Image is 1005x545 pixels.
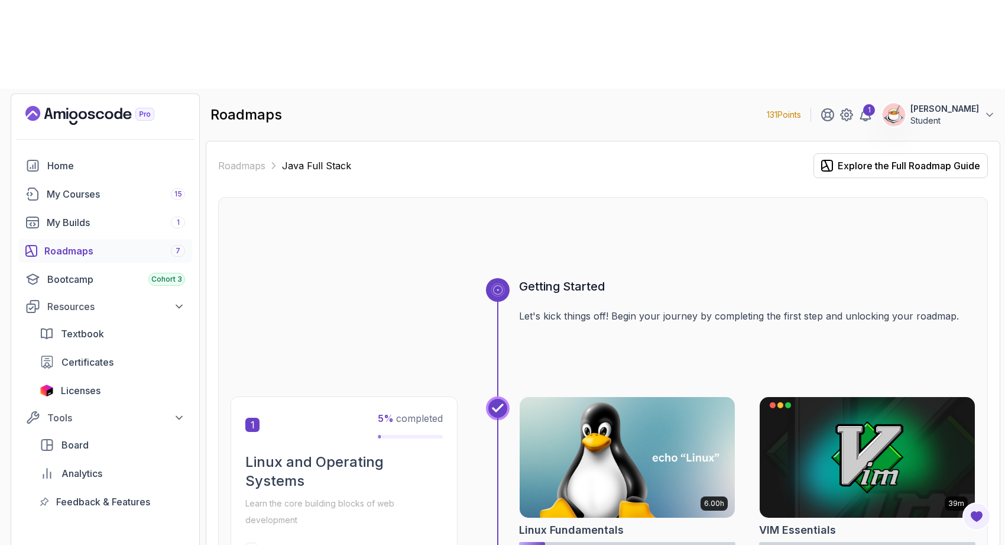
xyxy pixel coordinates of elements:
[378,412,394,424] span: 5 %
[47,299,185,314] div: Resources
[61,327,104,341] span: Textbook
[813,153,988,178] button: Explore the Full Roadmap Guide
[47,411,185,425] div: Tools
[47,215,185,230] div: My Builds
[704,499,724,508] p: 6.00h
[245,418,260,432] span: 1
[18,267,192,291] a: bootcamp
[883,104,905,126] img: user profile image
[863,104,875,116] div: 1
[33,322,192,346] a: textbook
[33,462,192,485] a: analytics
[858,108,873,122] a: 1
[760,397,975,518] img: VIM Essentials card
[47,187,185,201] div: My Courses
[210,105,282,124] h2: roadmaps
[47,272,185,286] div: Bootcamp
[18,239,192,263] a: roadmaps
[174,189,182,199] span: 15
[40,385,54,396] img: jetbrains icon
[33,350,192,374] a: certificates
[18,296,192,317] button: Resources
[56,495,150,509] span: Feedback & Features
[61,438,89,452] span: Board
[519,278,975,295] h3: Getting Started
[948,499,964,508] p: 39m
[962,502,991,531] button: Open Feedback Button
[33,379,192,402] a: licenses
[61,355,114,369] span: Certificates
[378,412,443,424] span: completed
[176,246,180,256] span: 7
[910,103,979,115] p: [PERSON_NAME]
[177,218,180,227] span: 1
[33,433,192,457] a: board
[44,244,185,258] div: Roadmaps
[18,211,192,234] a: builds
[25,106,181,125] a: Landing page
[33,490,192,514] a: feedback
[759,522,836,538] h2: VIM Essentials
[767,109,801,121] p: 131 Points
[519,309,975,323] p: Let's kick things off! Begin your journey by completing the first step and unlocking your roadmap.
[245,495,443,528] p: Learn the core building blocks of web development
[245,453,443,491] h2: Linux and Operating Systems
[882,103,996,127] button: user profile image[PERSON_NAME]Student
[151,275,182,284] span: Cohort 3
[18,182,192,206] a: courses
[838,159,980,173] div: Explore the Full Roadmap Guide
[18,154,192,178] a: home
[282,159,351,173] p: Java Full Stack
[520,397,735,518] img: Linux Fundamentals card
[18,407,192,428] button: Tools
[218,159,265,173] a: Roadmaps
[61,466,102,480] span: Analytics
[910,115,979,127] p: Student
[61,383,100,398] span: Licenses
[519,522,624,538] h2: Linux Fundamentals
[47,159,185,173] div: Home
